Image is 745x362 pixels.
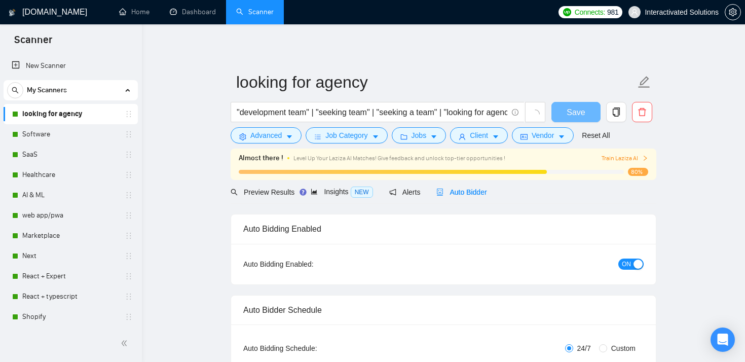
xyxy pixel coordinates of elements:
span: holder [125,272,133,280]
div: Tooltip anchor [299,188,308,197]
button: userClientcaret-down [450,127,508,143]
span: NEW [351,187,373,198]
span: My Scanners [27,80,67,100]
a: React + Expert [22,266,119,286]
span: caret-down [558,133,565,140]
button: settingAdvancedcaret-down [231,127,302,143]
a: Reset All [582,130,610,141]
button: setting [725,4,741,20]
span: caret-down [286,133,293,140]
span: copy [607,107,626,117]
span: holder [125,293,133,301]
span: holder [125,191,133,199]
a: setting [725,8,741,16]
span: holder [125,232,133,240]
button: delete [632,102,652,122]
span: edit [638,76,651,89]
span: folder [400,133,407,140]
a: SaaS [22,144,119,165]
span: Vendor [532,130,554,141]
img: upwork-logo.png [563,8,571,16]
span: search [231,189,238,196]
span: Alerts [389,188,421,196]
span: holder [125,151,133,159]
span: Level Up Your Laziza AI Matches! Give feedback and unlock top-tier opportunities ! [293,155,505,162]
span: Client [470,130,488,141]
button: barsJob Categorycaret-down [306,127,387,143]
span: Custom [607,343,640,354]
span: loading [531,110,540,119]
a: dashboardDashboard [170,8,216,16]
span: Insights [311,188,372,196]
span: bars [314,133,321,140]
img: logo [9,5,16,21]
span: Almost there ! [239,153,283,164]
span: user [631,9,638,16]
a: AI & ML [22,185,119,205]
button: Save [551,102,601,122]
span: 80% [628,168,648,176]
button: Train Laziza AI [602,154,648,163]
a: web app/pwa [22,205,119,226]
a: React + typescript [22,286,119,307]
span: holder [125,130,133,138]
span: notification [389,189,396,196]
button: idcardVendorcaret-down [512,127,574,143]
a: searchScanner [236,8,274,16]
div: Auto Bidding Enabled: [243,259,377,270]
span: caret-down [430,133,437,140]
a: looking for agency [22,104,119,124]
span: Scanner [6,32,60,54]
div: Open Intercom Messenger [711,328,735,352]
span: holder [125,313,133,321]
span: Jobs [412,130,427,141]
span: Connects: [575,7,605,18]
span: Job Category [325,130,367,141]
span: holder [125,211,133,220]
span: delete [632,107,652,117]
span: holder [125,110,133,118]
span: setting [239,133,246,140]
button: search [7,82,23,98]
span: holder [125,252,133,260]
span: Advanced [250,130,282,141]
a: Next [22,246,119,266]
div: Auto Bidder Schedule [243,296,644,324]
span: info-circle [512,109,518,116]
span: user [459,133,466,140]
span: setting [725,8,740,16]
span: 24/7 [573,343,595,354]
span: idcard [520,133,528,140]
span: Auto Bidder [436,188,487,196]
input: Search Freelance Jobs... [237,106,507,119]
span: Preview Results [231,188,294,196]
div: Auto Bidding Enabled [243,214,644,243]
span: right [642,155,648,161]
span: holder [125,171,133,179]
span: area-chart [311,188,318,195]
span: caret-down [492,133,499,140]
input: Scanner name... [236,69,636,95]
span: caret-down [372,133,379,140]
a: homeHome [119,8,150,16]
span: Save [567,106,585,119]
a: Healthcare [22,165,119,185]
span: ON [622,259,631,270]
span: double-left [121,338,131,348]
div: Auto Bidding Schedule: [243,343,377,354]
span: robot [436,189,443,196]
a: Marketplace [22,226,119,246]
span: search [8,87,23,94]
a: Shopify [22,307,119,327]
button: folderJobscaret-down [392,127,446,143]
span: 981 [607,7,618,18]
button: copy [606,102,626,122]
a: New Scanner [12,56,130,76]
a: Software [22,124,119,144]
li: New Scanner [4,56,138,76]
